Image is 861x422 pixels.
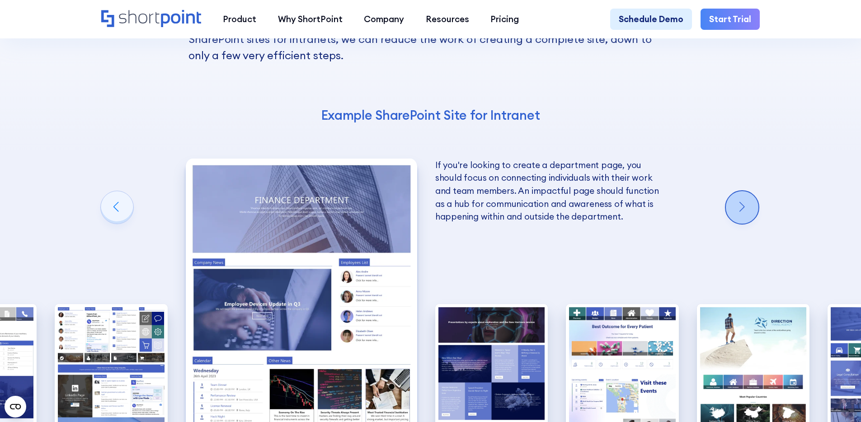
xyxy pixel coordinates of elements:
[426,13,469,26] div: Resources
[701,9,760,30] a: Start Trial
[5,396,26,417] button: Open CMP widget
[267,9,353,30] a: Why ShortPoint
[610,9,692,30] a: Schedule Demo
[353,9,415,30] a: Company
[364,13,404,26] div: Company
[101,10,201,28] a: Home
[698,317,861,422] iframe: Chat Widget
[212,9,267,30] a: Product
[480,9,530,30] a: Pricing
[223,13,256,26] div: Product
[490,13,519,26] div: Pricing
[415,9,480,30] a: Resources
[188,107,673,123] h4: Example SharePoint Site for Intranet
[726,191,758,224] div: Next slide
[101,191,133,224] div: Previous slide
[278,13,343,26] div: Why ShortPoint
[435,159,667,223] p: If you're looking to create a department page, you should focus on connecting individuals with th...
